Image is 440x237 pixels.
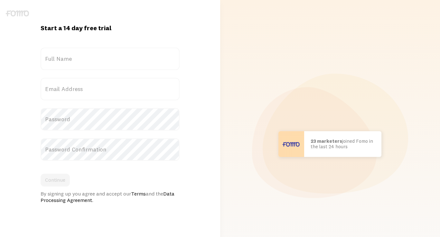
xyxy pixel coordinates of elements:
label: Full Name [41,48,180,70]
label: Password [41,108,180,131]
a: Data Processing Agreement [41,190,174,203]
b: 23 marketers [311,138,342,144]
label: Password Confirmation [41,138,180,161]
img: User avatar [278,131,304,157]
div: By signing up you agree and accept our and the . [41,190,180,203]
img: fomo-logo-gray-b99e0e8ada9f9040e2984d0d95b3b12da0074ffd48d1e5cb62ac37fc77b0b268.svg [6,10,29,16]
label: Email Address [41,78,180,100]
a: Terms [131,190,146,197]
p: joined Fomo in the last 24 hours [311,139,375,149]
h1: Start a 14 day free trial [41,24,180,32]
